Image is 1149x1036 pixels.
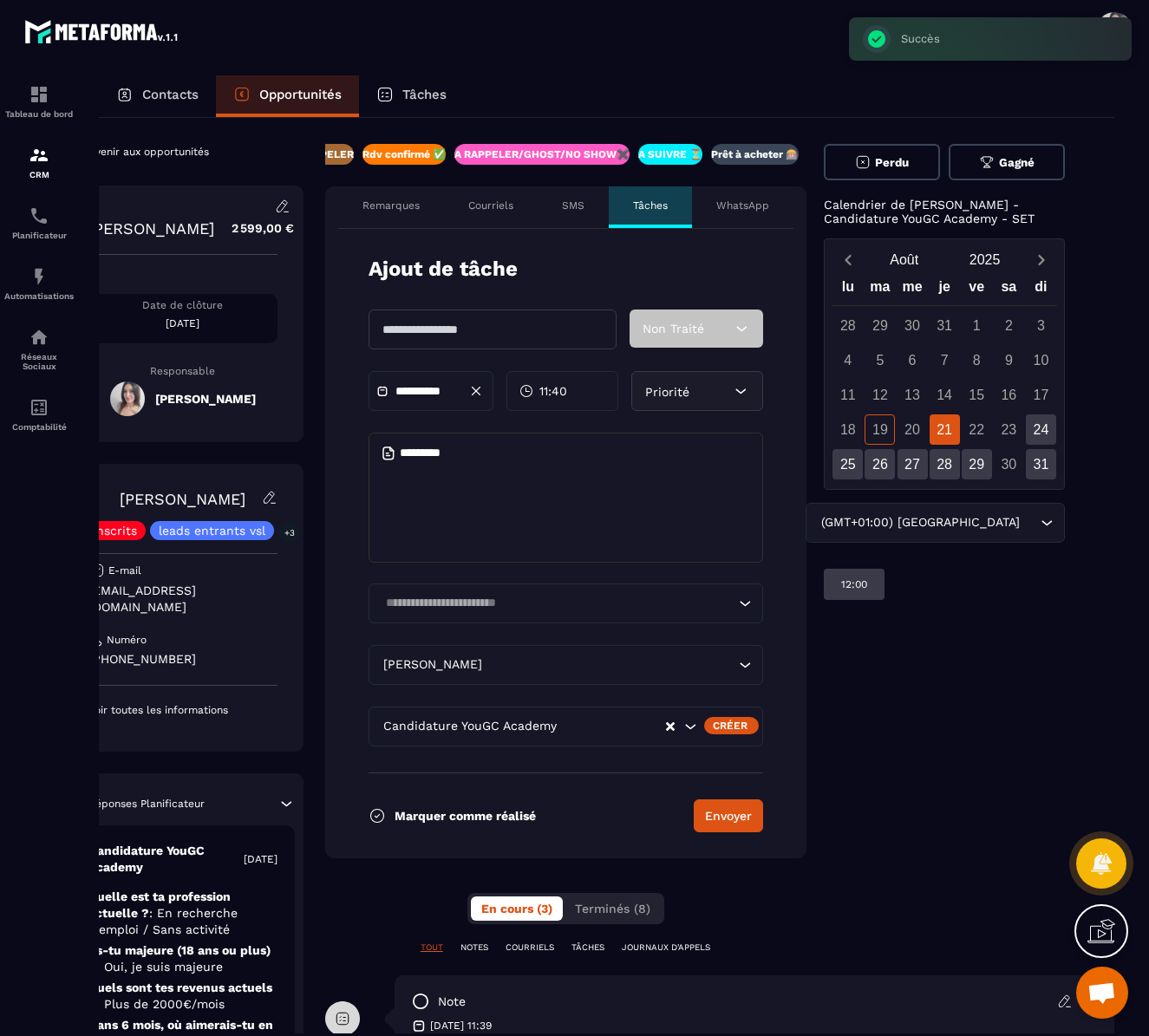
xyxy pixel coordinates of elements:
p: WhatsApp [716,199,769,212]
div: 29 [865,310,895,341]
button: Gagné [949,144,1065,180]
span: Perdu [875,156,909,169]
div: di [1025,275,1057,305]
p: TÂCHES [571,942,604,954]
a: Tâches [359,75,464,117]
div: 10 [1026,345,1056,375]
div: ma [864,275,896,305]
div: 1 [962,310,992,341]
p: Tâches [402,87,447,102]
span: Candidature YouGC Academy [380,717,561,736]
input: Search for option [1023,513,1036,532]
a: formationformationCRM [4,132,74,192]
p: COURRIELS [506,942,554,954]
div: 27 [898,449,928,479]
span: (GMT+01:00) [GEOGRAPHIC_DATA] [817,513,1023,532]
div: 31 [930,310,960,341]
p: Remarques [362,199,420,212]
p: A RAPPELER/GHOST/NO SHOW✖️ [454,147,630,161]
p: 2 599,00 € [214,212,294,245]
p: Voir toutes les informations [88,703,277,717]
div: 25 [832,449,863,479]
p: Réseaux Sociaux [4,352,74,371]
p: Candidature YouGC Academy [88,843,244,876]
p: [DATE] 11:39 [430,1019,492,1033]
img: automations [29,266,49,287]
a: Ouvrir le chat [1076,967,1128,1019]
p: SMS [562,199,584,212]
p: Calendrier de [PERSON_NAME] - Candidature YouGC Academy - SET [824,198,1065,225]
span: [PERSON_NAME] [380,655,486,674]
span: : Oui, je suis majeure [96,960,223,974]
div: 17 [1026,380,1056,410]
img: formation [29,145,49,166]
p: NOTES [460,942,488,954]
span: : Plus de 2000€/mois [96,997,225,1011]
span: Non Traité [643,322,704,336]
button: Next month [1025,248,1057,271]
div: me [896,275,928,305]
p: +3 [278,524,301,542]
h5: [PERSON_NAME] [155,392,256,406]
input: Search for option [561,717,665,736]
a: Contacts [99,75,216,117]
p: Rdv confirmé ✅ [362,147,446,161]
button: Envoyer [694,799,763,832]
p: A SUIVRE ⏳ [638,147,702,161]
p: Opportunités [259,87,342,102]
a: social-networksocial-networkRéseaux Sociaux [4,314,74,384]
p: [PHONE_NUMBER] [88,651,277,668]
p: Automatisations [4,291,74,301]
button: Perdu [824,144,940,180]
div: 7 [930,345,960,375]
p: TOUT [421,942,443,954]
span: : En recherche d’emploi / Sans activité [88,906,238,936]
div: ve [961,275,993,305]
div: Search for option [369,583,764,623]
p: [EMAIL_ADDRESS][DOMAIN_NAME] [88,583,277,616]
button: Open years overlay [944,244,1025,275]
input: Search for option [380,594,735,613]
p: Prêt à acheter 🎰 [711,147,799,161]
p: Contacts [142,87,199,102]
div: 24 [1026,414,1056,445]
p: Courriels [468,199,513,212]
p: Numéro [107,633,147,647]
img: logo [24,16,180,47]
span: Gagné [999,156,1035,169]
p: Réponses Planificateur [88,797,205,811]
div: Calendar days [832,310,1057,479]
div: 14 [930,380,960,410]
button: En cours (3) [471,896,563,921]
div: Calendar wrapper [832,275,1057,479]
p: leads entrants vsl [159,525,265,537]
img: scheduler [29,205,49,226]
p: Quels sont tes revenus actuels ? [88,980,277,1013]
div: 5 [865,345,895,375]
a: Opportunités [216,75,359,117]
div: 30 [994,449,1024,479]
a: automationsautomationsAutomatisations [4,253,74,314]
img: accountant [29,397,49,418]
input: Search for option [486,655,735,674]
p: [DATE] [244,852,277,866]
p: note [438,994,466,1010]
button: Clear Selected [666,720,675,733]
p: Es-tu majeure (18 ans ou plus) ? [88,942,277,975]
p: RDV à conf. A RAPPELER [230,147,354,161]
a: [PERSON_NAME] [120,490,245,508]
span: Priorité [645,385,689,399]
p: Quelle est ta profession actuelle ? [88,889,277,938]
img: social-network [29,327,49,348]
div: 18 [832,414,863,445]
button: Terminés (8) [565,896,661,921]
p: JOURNAUX D'APPELS [622,942,710,954]
a: accountantaccountantComptabilité [4,384,74,445]
p: Responsable [88,365,277,377]
div: 26 [865,449,895,479]
p: vsl inscrits [73,525,137,537]
div: sa [993,275,1025,305]
div: lu [832,275,864,305]
span: Terminés (8) [575,902,650,915]
div: 22 [962,414,992,445]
